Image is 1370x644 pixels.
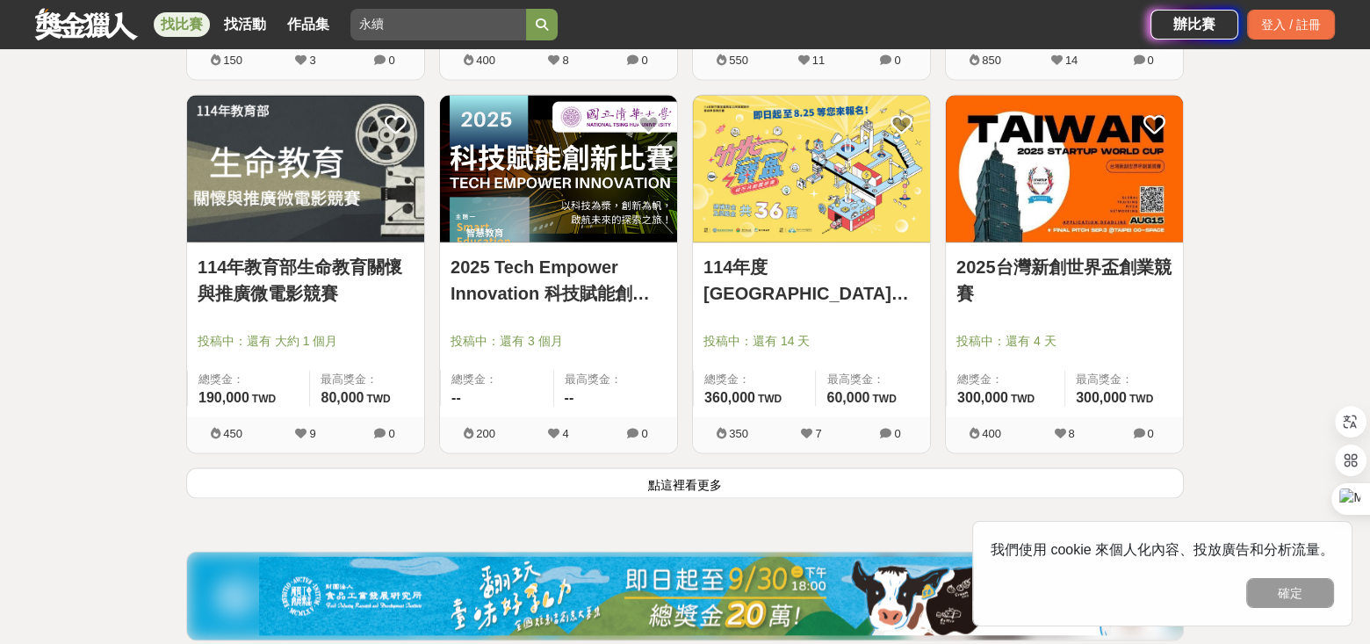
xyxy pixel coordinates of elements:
[1011,393,1035,405] span: TWD
[1147,54,1153,67] span: 0
[217,12,273,37] a: 找活動
[1065,54,1078,67] span: 14
[872,393,896,405] span: TWD
[198,254,414,307] a: 114年教育部生命教育關懷與推廣微電影競賽
[187,96,424,242] img: Cover Image
[704,371,804,388] span: 總獎金：
[451,254,667,307] a: 2025 Tech Empower Innovation 科技賦能創新比賽
[451,390,461,405] span: --
[957,371,1054,388] span: 總獎金：
[693,96,930,242] img: Cover Image
[186,468,1184,499] button: 點這裡看更多
[946,96,1183,243] a: Cover Image
[758,393,782,405] span: TWD
[1246,578,1334,608] button: 確定
[1147,427,1153,440] span: 0
[729,427,748,440] span: 350
[641,54,647,67] span: 0
[812,54,825,67] span: 11
[476,427,495,440] span: 200
[440,96,677,243] a: Cover Image
[565,371,667,388] span: 最高獎金：
[350,9,526,40] input: 這樣Sale也可以： 安聯人壽創意銷售法募集
[223,427,242,440] span: 450
[894,427,900,440] span: 0
[703,332,919,351] span: 投稿中：還有 14 天
[388,54,394,67] span: 0
[562,54,568,67] span: 8
[894,54,900,67] span: 0
[321,390,364,405] span: 80,000
[1068,427,1074,440] span: 8
[565,390,574,405] span: --
[440,96,677,242] img: Cover Image
[826,371,919,388] span: 最高獎金：
[309,427,315,440] span: 9
[187,96,424,243] a: Cover Image
[641,427,647,440] span: 0
[321,371,414,388] span: 最高獎金：
[223,54,242,67] span: 150
[309,54,315,67] span: 3
[1076,390,1127,405] span: 300,000
[991,542,1334,557] span: 我們使用 cookie 來個人化內容、投放廣告和分析流量。
[259,557,1111,636] img: 11b6bcb1-164f-4f8f-8046-8740238e410a.jpg
[388,427,394,440] span: 0
[956,332,1172,351] span: 投稿中：還有 4 天
[729,54,748,67] span: 550
[366,393,390,405] span: TWD
[252,393,276,405] span: TWD
[826,390,869,405] span: 60,000
[1129,393,1153,405] span: TWD
[693,96,930,243] a: Cover Image
[451,332,667,351] span: 投稿中：還有 3 個月
[198,332,414,351] span: 投稿中：還有 大約 1 個月
[198,371,299,388] span: 總獎金：
[280,12,336,37] a: 作品集
[1076,371,1172,388] span: 最高獎金：
[982,427,1001,440] span: 400
[815,427,821,440] span: 7
[476,54,495,67] span: 400
[154,12,210,37] a: 找比賽
[956,254,1172,307] a: 2025台灣新創世界盃創業競賽
[562,427,568,440] span: 4
[704,390,755,405] span: 360,000
[946,96,1183,242] img: Cover Image
[451,371,543,388] span: 總獎金：
[1150,10,1238,40] a: 辦比賽
[982,54,1001,67] span: 850
[957,390,1008,405] span: 300,000
[198,390,249,405] span: 190,000
[703,254,919,307] a: 114年度[GEOGRAPHIC_DATA]「全國青年公民提案徵件-竹光寶盒 城市共創靈感庫」
[1247,10,1335,40] div: 登入 / 註冊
